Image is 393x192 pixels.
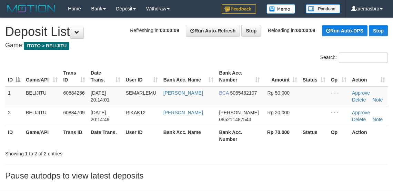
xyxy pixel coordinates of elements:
[5,3,58,14] img: MOTION_logo.png
[126,110,146,115] span: RIKAK12
[352,90,370,96] a: Approve
[60,67,88,86] th: Trans ID: activate to sort column ascending
[161,67,216,86] th: Bank Acc. Name: activate to sort column ascending
[88,67,123,86] th: Date Trans.: activate to sort column ascending
[91,110,110,122] span: [DATE] 20:14:49
[349,126,388,145] th: Action
[216,126,263,145] th: Bank Acc. Number
[369,25,388,36] a: Stop
[352,117,366,122] a: Delete
[23,86,60,106] td: BELIJITU
[5,42,388,49] h4: Game:
[163,90,203,96] a: [PERSON_NAME]
[186,25,240,37] a: Run Auto-Refresh
[219,110,259,115] span: [PERSON_NAME]
[267,110,290,115] span: Rp 20,000
[352,110,370,115] a: Approve
[163,110,203,115] a: [PERSON_NAME]
[300,67,328,86] th: Status: activate to sort column ascending
[219,90,229,96] span: BCA
[126,90,157,96] span: SEMARLEMU
[5,171,388,180] h3: Pause autodps to view latest deposits
[267,90,290,96] span: Rp 50,000
[24,42,69,50] span: ITOTO > BELIJITU
[349,67,388,86] th: Action: activate to sort column ascending
[5,86,23,106] td: 1
[352,97,366,103] a: Delete
[216,67,263,86] th: Bank Acc. Number: activate to sort column ascending
[130,28,179,33] span: Refreshing in:
[300,126,328,145] th: Status
[263,126,300,145] th: Rp 70.000
[306,4,340,13] img: panduan.png
[322,25,367,36] a: Run Auto-DPS
[60,126,88,145] th: Trans ID
[266,4,295,14] img: Button%20Memo.svg
[328,106,349,126] td: - - -
[23,126,60,145] th: Game/API
[5,25,388,39] h1: Deposit List
[5,126,23,145] th: ID
[328,67,349,86] th: Op: activate to sort column ascending
[5,67,23,86] th: ID: activate to sort column descending
[63,90,84,96] span: 60884266
[123,67,161,86] th: User ID: activate to sort column ascending
[91,90,110,103] span: [DATE] 20:14:01
[339,52,388,63] input: Search:
[88,126,123,145] th: Date Trans.
[328,86,349,106] td: - - -
[230,90,257,96] span: Copy 5065482107 to clipboard
[63,110,84,115] span: 60884709
[268,28,315,33] span: Reloading in:
[373,117,383,122] a: Note
[296,28,315,33] strong: 00:00:09
[263,67,300,86] th: Amount: activate to sort column ascending
[373,97,383,103] a: Note
[23,67,60,86] th: Game/API: activate to sort column ascending
[241,25,261,37] a: Stop
[328,126,349,145] th: Op
[23,106,60,126] td: BELIJITU
[123,126,161,145] th: User ID
[161,126,216,145] th: Bank Acc. Name
[5,147,159,157] div: Showing 1 to 2 of 2 entries
[5,106,23,126] td: 2
[320,52,388,63] label: Search:
[160,28,179,33] strong: 00:00:09
[222,4,256,14] img: Feedback.jpg
[219,117,251,122] span: Copy 085211487543 to clipboard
